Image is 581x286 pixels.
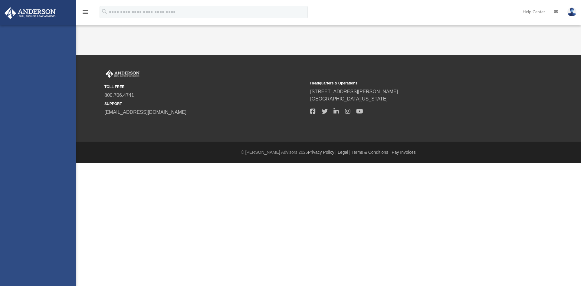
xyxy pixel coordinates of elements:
small: Headquarters & Operations [310,81,512,86]
a: [GEOGRAPHIC_DATA][US_STATE] [310,96,388,101]
a: 800.706.4741 [104,93,134,98]
a: [STREET_ADDRESS][PERSON_NAME] [310,89,398,94]
small: TOLL FREE [104,84,306,90]
img: Anderson Advisors Platinum Portal [104,70,141,78]
small: SUPPORT [104,101,306,107]
a: Privacy Policy | [308,150,337,155]
a: Pay Invoices [392,150,415,155]
div: © [PERSON_NAME] Advisors 2025 [76,149,581,156]
a: menu [82,12,89,16]
img: User Pic [567,8,576,16]
i: search [101,8,108,15]
i: menu [82,8,89,16]
a: [EMAIL_ADDRESS][DOMAIN_NAME] [104,110,186,115]
a: Terms & Conditions | [352,150,391,155]
img: Anderson Advisors Platinum Portal [3,7,57,19]
a: Legal | [338,150,350,155]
